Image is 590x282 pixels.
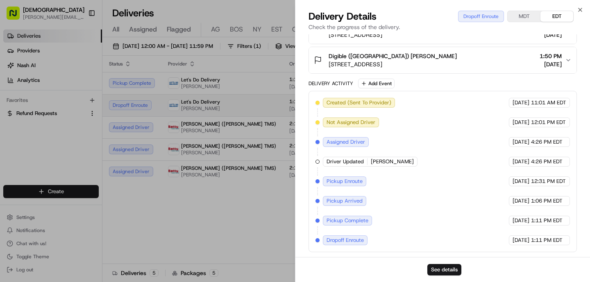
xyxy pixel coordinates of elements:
span: 11:01 AM EDT [531,99,566,106]
span: 12:31 PM EDT [531,178,566,185]
span: 4:26 PM EDT [531,138,563,146]
span: 1:06 PM EDT [531,197,563,205]
span: [DATE] [513,178,529,185]
span: 1:50 PM [540,52,562,60]
span: [STREET_ADDRESS] [329,31,487,39]
span: API Documentation [77,119,132,127]
span: Delivery Details [309,10,377,23]
span: Knowledge Base [16,119,63,127]
a: Powered byPylon [58,138,99,145]
span: Assigned Driver [327,138,365,146]
span: Pickup Complete [327,217,368,224]
p: Check the progress of the delivery. [309,23,577,31]
span: Pickup Enroute [327,178,363,185]
input: Clear [21,53,135,61]
span: [DATE] [513,119,529,126]
span: Dropoff Enroute [327,237,364,244]
span: [DATE] [540,31,562,39]
span: [DATE] [513,158,529,165]
span: 12:01 PM EDT [531,119,566,126]
span: [DATE] [513,237,529,244]
button: Start new chat [139,81,149,90]
span: 4:26 PM EDT [531,158,563,165]
div: We're available if you need us! [28,86,104,93]
span: [DATE] [540,60,562,68]
div: 💻 [69,120,76,126]
p: Welcome 👋 [8,33,149,46]
span: Driver Updated [327,158,364,165]
div: 📗 [8,120,15,126]
span: Not Assigned Driver [327,119,375,126]
span: 1:11 PM EDT [531,217,563,224]
span: [DATE] [513,138,529,146]
div: Delivery Activity [309,80,353,87]
button: Digible ([GEOGRAPHIC_DATA]) [PERSON_NAME][STREET_ADDRESS]1:50 PM[DATE] [309,47,576,73]
div: Start new chat [28,78,134,86]
img: Nash [8,8,25,25]
span: [PERSON_NAME] [371,158,414,165]
a: 📗Knowledge Base [5,115,66,130]
button: See details [427,264,461,275]
span: 1:11 PM EDT [531,237,563,244]
img: 1736555255976-a54dd68f-1ca7-489b-9aae-adbdc363a1c4 [8,78,23,93]
span: [DATE] [513,217,529,224]
span: Pickup Arrived [327,197,363,205]
span: [DATE] [513,99,529,106]
span: Pylon [82,139,99,145]
a: 💻API Documentation [66,115,135,130]
span: Digible ([GEOGRAPHIC_DATA]) [PERSON_NAME] [329,52,457,60]
span: [DATE] [513,197,529,205]
button: EDT [540,11,573,22]
button: Add Event [358,79,395,88]
span: Created (Sent To Provider) [327,99,391,106]
span: [STREET_ADDRESS] [329,60,457,68]
button: MDT [508,11,540,22]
